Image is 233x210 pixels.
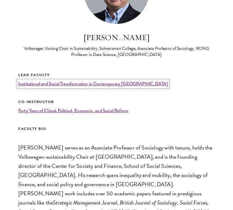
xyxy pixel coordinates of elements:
[18,46,215,58] div: Volkswagen Visiting Chair in Sustainability, Schwarzman College; Associate Professor of Sociology...
[18,107,128,114] a: Forty Years of China's Political, Economic, and Social Reform
[18,125,215,132] h5: FACULTY BIO
[18,32,215,43] h2: [PERSON_NAME]
[18,80,168,87] a: Institutional and Social Transformation in Contemporary [GEOGRAPHIC_DATA]
[18,98,215,105] h5: Co-Instructor
[18,72,215,78] h5: Lead Faculty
